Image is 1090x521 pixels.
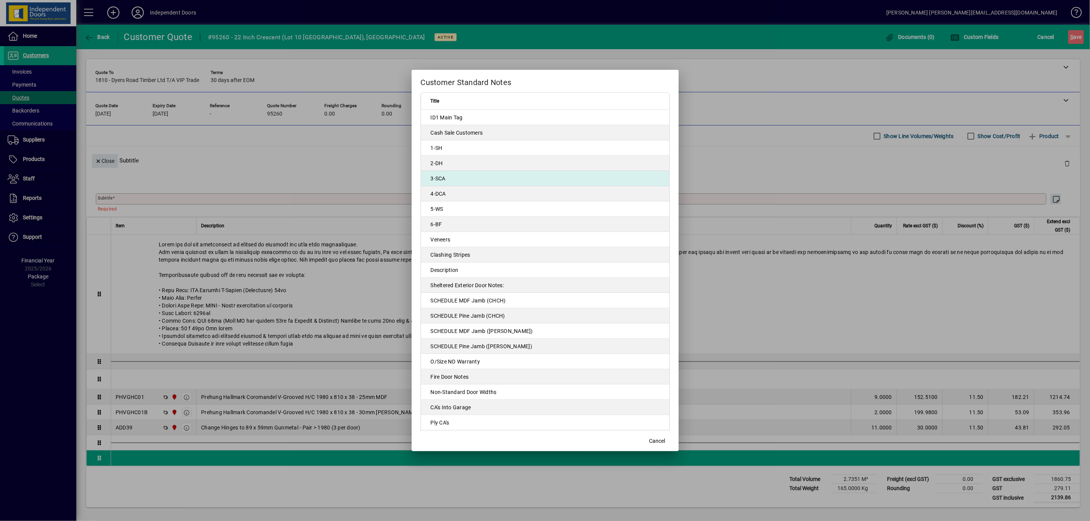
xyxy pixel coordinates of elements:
[421,110,669,125] td: ID1 Main Tag
[421,400,669,415] td: CA's Into Garage
[421,232,669,247] td: Veneers
[421,156,669,171] td: 2-DH
[421,293,669,308] td: SCHEDULE MDF Jamb (CHCH)
[431,97,440,105] span: Title
[421,278,669,293] td: Sheltered Exterior Door Notes:
[421,369,669,384] td: Fire Door Notes
[649,437,665,445] span: Cancel
[412,70,679,92] h2: Customer Standard Notes
[421,430,669,445] td: Bifold Minimum Door Width
[421,339,669,354] td: SCHEDULE Pine Jamb ([PERSON_NAME])
[421,125,669,140] td: Cash Sale Customers
[421,384,669,400] td: Non-Standard Door Widths
[421,201,669,217] td: 5-WS
[421,354,669,369] td: O/Size NO Warranty
[421,415,669,430] td: Ply CA's
[421,171,669,186] td: 3-SCA
[421,186,669,201] td: 4-DCA
[421,323,669,339] td: SCHEDULE MDF Jamb ([PERSON_NAME])
[421,247,669,262] td: Clashing Stripes
[645,434,670,448] button: Cancel
[421,140,669,156] td: 1-SH
[421,308,669,323] td: SCHEDULE Pine Jamb (CHCH)
[421,262,669,278] td: Description
[421,217,669,232] td: 6-BF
